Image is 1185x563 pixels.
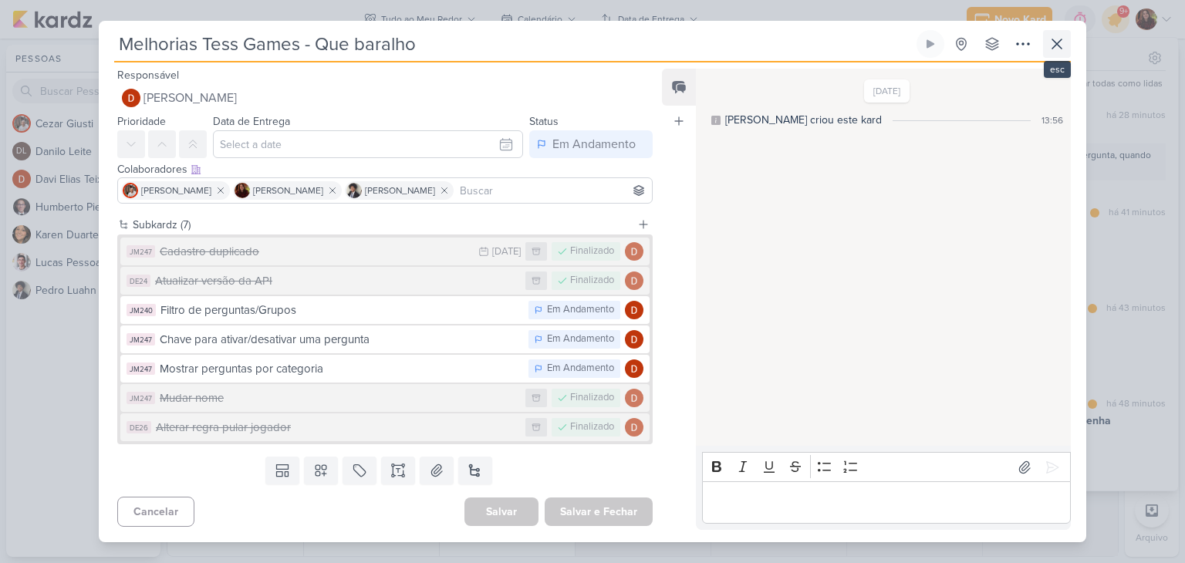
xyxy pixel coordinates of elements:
img: Jaqueline Molina [235,183,250,198]
div: Em Andamento [547,332,614,347]
div: Colaboradores [117,161,653,177]
img: Pedro Luahn Simões [346,183,362,198]
input: Select a date [213,130,523,158]
div: Ligar relógio [924,38,937,50]
span: [PERSON_NAME] [141,184,211,197]
div: Em Andamento [552,135,636,153]
div: 13:56 [1042,113,1063,127]
img: Davi Elias Teixeira [625,389,643,407]
img: Cezar Giusti [123,183,138,198]
div: Chave para ativar/desativar uma pergunta [160,331,521,349]
button: JM247 Cadastro duplicado [DATE] Finalizado [120,238,650,265]
button: JM247 Mudar nome Finalizado [120,384,650,412]
img: Davi Elias Teixeira [625,301,643,319]
div: esc [1044,61,1071,78]
div: Em Andamento [547,302,614,318]
div: Editor toolbar [702,452,1071,482]
div: Subkardz (7) [133,217,631,233]
button: JM247 Chave para ativar/desativar uma pergunta Em Andamento [120,325,650,353]
div: Alterar regra pular jogador [156,419,518,437]
div: DE24 [127,275,150,287]
div: Cadastro duplicado [160,243,471,261]
span: [PERSON_NAME] [365,184,435,197]
div: Mostrar perguntas por categoria [160,360,521,378]
img: Davi Elias Teixeira [625,330,643,349]
label: Responsável [117,69,179,82]
img: Davi Elias Teixeira [625,271,643,290]
div: Finalizado [570,390,614,406]
div: [PERSON_NAME] criou este kard [725,112,882,128]
button: [PERSON_NAME] [117,84,653,112]
button: DE24 Atualizar versão da API Finalizado [120,267,650,295]
label: Data de Entrega [213,115,290,128]
div: [DATE] [492,247,521,257]
label: Prioridade [117,115,166,128]
label: Status [529,115,559,128]
div: Atualizar versão da API [155,272,518,290]
div: Finalizado [570,244,614,259]
div: DE26 [127,421,151,433]
button: JM247 Mostrar perguntas por categoria Em Andamento [120,355,650,383]
div: JM247 [127,245,155,258]
div: Em Andamento [547,361,614,376]
span: [PERSON_NAME] [253,184,323,197]
input: Buscar [457,181,649,200]
button: Cancelar [117,497,194,527]
button: JM240 Filtro de perguntas/Grupos Em Andamento [120,296,650,324]
div: JM247 [127,333,155,346]
span: [PERSON_NAME] [143,89,237,107]
button: Em Andamento [529,130,653,158]
div: JM247 [127,392,155,404]
div: Filtro de perguntas/Grupos [160,302,521,319]
div: JM240 [127,304,156,316]
img: Davi Elias Teixeira [625,242,643,261]
button: DE26 Alterar regra pular jogador Finalizado [120,413,650,441]
div: Finalizado [570,273,614,288]
img: Davi Elias Teixeira [625,418,643,437]
div: Editor editing area: main [702,481,1071,524]
div: JM247 [127,362,155,375]
img: Davi Elias Teixeira [625,359,643,378]
div: Finalizado [570,420,614,435]
img: Davi Elias Teixeira [122,89,140,107]
div: Mudar nome [160,389,518,407]
input: Kard Sem Título [114,30,913,58]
